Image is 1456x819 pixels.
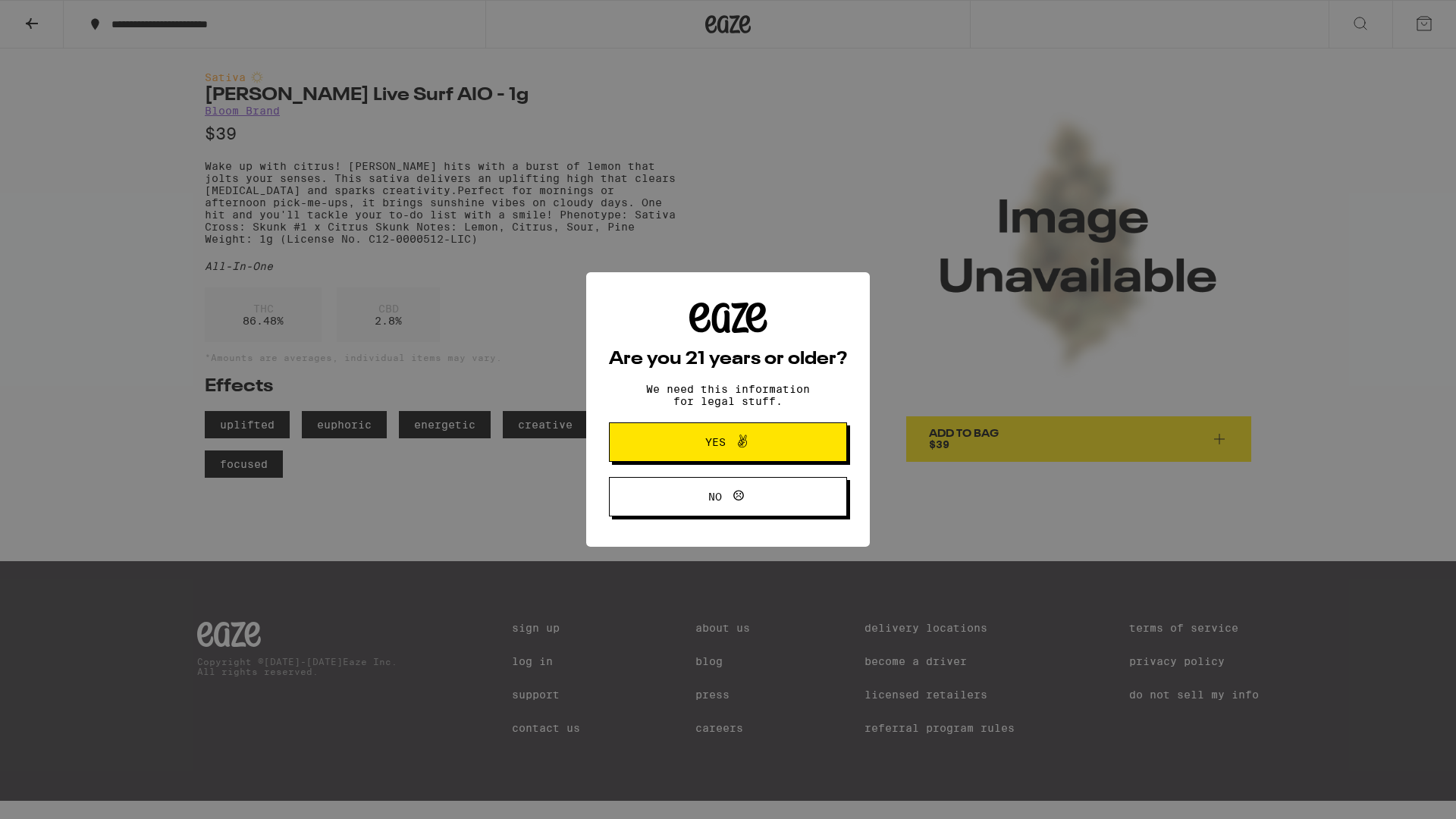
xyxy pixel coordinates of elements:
[705,437,726,447] span: Yes
[708,491,722,502] span: No
[609,477,847,516] button: No
[609,422,847,462] button: Yes
[609,350,847,369] h2: Are you 21 years or older?
[633,383,823,407] p: We need this information for legal stuff.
